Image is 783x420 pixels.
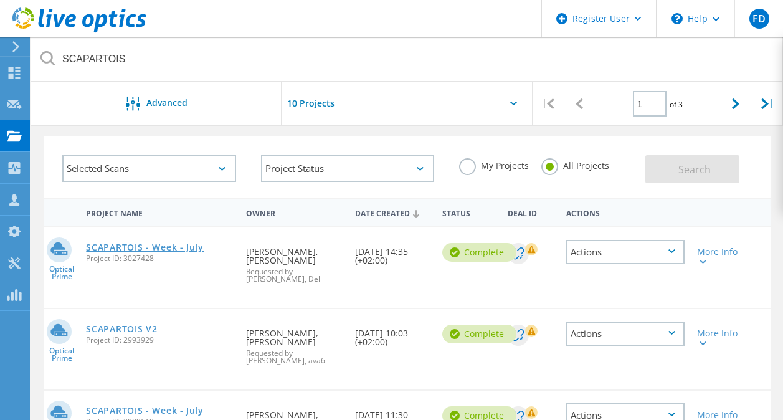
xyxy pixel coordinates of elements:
[246,350,343,365] span: Requested by [PERSON_NAME], ava6
[566,322,685,346] div: Actions
[86,243,204,252] a: SCAPARTOIS - Week - July
[349,227,436,277] div: [DATE] 14:35 (+02:00)
[671,13,683,24] svg: \n
[44,265,80,280] span: Optical Prime
[697,247,743,265] div: More Info
[442,325,516,343] div: Complete
[86,255,234,262] span: Project ID: 3027428
[86,406,204,415] a: SCAPARTOIS - Week - July
[86,325,157,333] a: SCAPARTOIS V2
[12,26,146,35] a: Live Optics Dashboard
[501,201,559,224] div: Deal Id
[146,98,187,107] span: Advanced
[533,82,564,126] div: |
[349,201,436,224] div: Date Created
[752,82,783,126] div: |
[566,240,685,264] div: Actions
[541,158,609,170] label: All Projects
[678,163,711,176] span: Search
[560,201,691,224] div: Actions
[670,99,683,110] span: of 3
[80,201,240,224] div: Project Name
[442,243,516,262] div: Complete
[240,201,349,224] div: Owner
[645,155,739,183] button: Search
[62,155,236,182] div: Selected Scans
[697,329,743,346] div: More Info
[752,14,766,24] span: FD
[240,309,349,377] div: [PERSON_NAME], [PERSON_NAME]
[261,155,435,182] div: Project Status
[240,227,349,295] div: [PERSON_NAME], [PERSON_NAME]
[246,268,343,283] span: Requested by [PERSON_NAME], Dell
[349,309,436,359] div: [DATE] 10:03 (+02:00)
[44,347,80,362] span: Optical Prime
[436,201,501,224] div: Status
[86,336,234,344] span: Project ID: 2993929
[459,158,529,170] label: My Projects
